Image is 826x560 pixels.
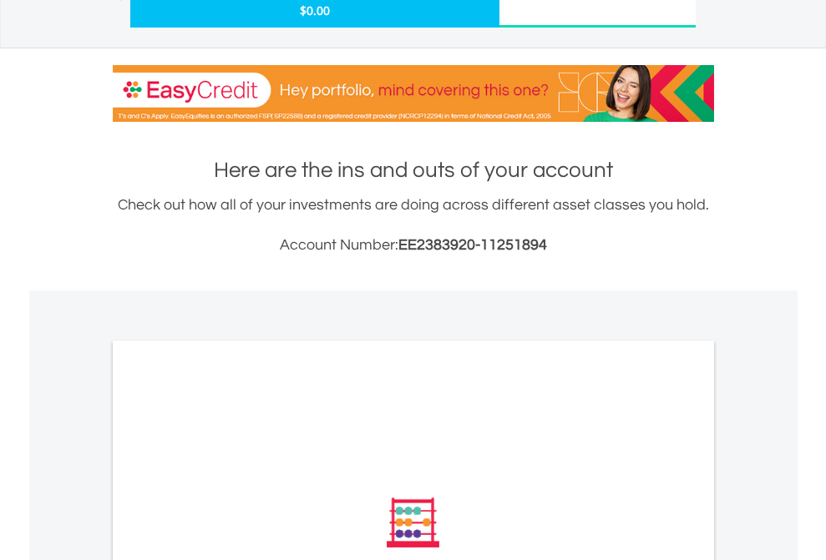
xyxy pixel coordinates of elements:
h1: Here are the ins and outs of your account [113,155,714,185]
div: Check out how all of your investments are doing across different asset classes you hold. [113,194,714,257]
h3: Account Number: [113,234,714,257]
span: $0.00 [300,3,330,18]
img: EasyCredit Promotion Banner [113,65,714,122]
span: EE2383920-11251894 [398,237,547,253]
